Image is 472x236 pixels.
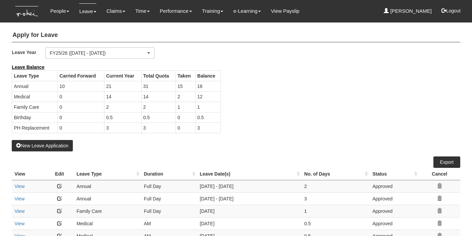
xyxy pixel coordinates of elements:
td: Family Care [74,205,141,217]
td: 14 [104,91,141,102]
div: FY25/26 ([DATE] - [DATE]) [50,50,146,56]
td: 0 [58,123,104,133]
a: View [14,221,25,226]
th: No. of Days : activate to sort column ascending [301,168,370,180]
a: Training [202,3,224,19]
td: Approved [370,180,419,192]
td: 0 [58,112,104,123]
a: Export [433,156,460,168]
td: Approved [370,192,419,205]
td: Birthday [12,112,58,123]
td: 3 [301,192,370,205]
td: 3 [195,123,221,133]
a: View Payslip [271,3,299,19]
td: 3 [141,123,176,133]
td: Medical [74,217,141,230]
td: Annual [12,81,58,91]
td: 10 [58,81,104,91]
label: Leave Year [12,47,45,57]
a: View [14,184,25,189]
td: [DATE] [197,217,301,230]
a: Claims [106,3,125,19]
td: 1 [176,102,195,112]
th: View [12,168,45,180]
td: 1 [195,102,221,112]
th: Current Year [104,70,141,81]
button: Logout [437,3,465,19]
td: [DATE] [197,205,301,217]
td: Medical [12,91,58,102]
th: Total Quota [141,70,176,81]
td: 2 [176,91,195,102]
th: Leave Type [12,70,58,81]
th: Leave Date(s) : activate to sort column ascending [197,168,301,180]
td: [DATE] - [DATE] [197,180,301,192]
td: 0.5 [195,112,221,123]
button: New Leave Application [12,140,73,151]
td: Annual [74,192,141,205]
td: 0.5 [141,112,176,123]
th: Status : activate to sort column ascending [370,168,419,180]
td: 0 [58,91,104,102]
td: 14 [141,91,176,102]
td: 3 [104,123,141,133]
td: Full Day [141,205,197,217]
td: 16 [195,81,221,91]
th: Leave Type : activate to sort column ascending [74,168,141,180]
td: 31 [141,81,176,91]
a: Time [135,3,150,19]
td: Approved [370,205,419,217]
td: 0.5 [104,112,141,123]
button: FY25/26 ([DATE] - [DATE]) [45,47,154,59]
td: Full Day [141,180,197,192]
a: View [14,208,25,214]
th: Duration : activate to sort column ascending [141,168,197,180]
td: 2 [301,180,370,192]
td: 21 [104,81,141,91]
th: Cancel [419,168,460,180]
b: Leave Balance [12,64,44,70]
td: Full Day [141,192,197,205]
th: Carried Forward [58,70,104,81]
th: Balance [195,70,221,81]
a: Leave [79,3,96,19]
td: 0.5 [301,217,370,230]
a: e-Learning [233,3,261,19]
td: 1 [301,205,370,217]
a: [PERSON_NAME] [384,3,432,19]
td: Family Care [12,102,58,112]
td: 2 [104,102,141,112]
td: PH Replacement [12,123,58,133]
th: Edit [45,168,74,180]
td: [DATE] - [DATE] [197,192,301,205]
td: 15 [176,81,195,91]
td: 0 [176,123,195,133]
h4: Apply for Leave [12,29,460,42]
td: AM [141,217,197,230]
a: Performance [160,3,192,19]
td: Approved [370,217,419,230]
a: People [50,3,69,19]
td: 2 [141,102,176,112]
td: 0 [58,102,104,112]
td: 0 [176,112,195,123]
td: Annual [74,180,141,192]
th: Taken [176,70,195,81]
td: 12 [195,91,221,102]
a: View [14,196,25,201]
